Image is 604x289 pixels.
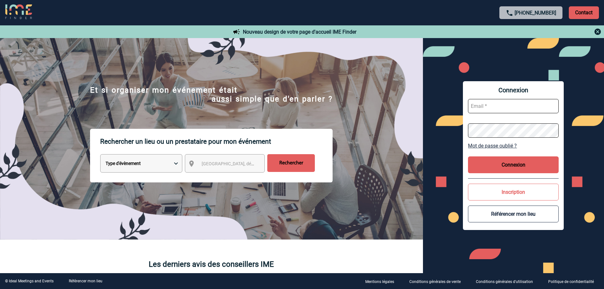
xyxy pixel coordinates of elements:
button: Référencer mon lieu [468,206,559,222]
p: Mentions légales [365,279,394,284]
span: Connexion [468,86,559,94]
a: Référencer mon lieu [69,279,102,283]
a: Conditions générales d'utilisation [471,278,543,284]
p: Contact [569,6,599,19]
a: Politique de confidentialité [543,278,604,284]
button: Inscription [468,184,559,200]
span: [GEOGRAPHIC_DATA], département, région... [202,161,290,166]
input: Rechercher [267,154,315,172]
p: Conditions générales d'utilisation [476,279,533,284]
a: Conditions générales de vente [404,278,471,284]
p: Rechercher un lieu ou un prestataire pour mon événement [100,129,333,154]
button: Connexion [468,156,559,173]
p: Politique de confidentialité [548,279,594,284]
a: [PHONE_NUMBER] [515,10,556,16]
input: Email * [468,99,559,113]
a: Mot de passe oublié ? [468,143,559,149]
a: Mentions légales [360,278,404,284]
div: © Ideal Meetings and Events [5,279,54,283]
p: Conditions générales de vente [409,279,461,284]
img: call-24-px.png [506,9,513,17]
